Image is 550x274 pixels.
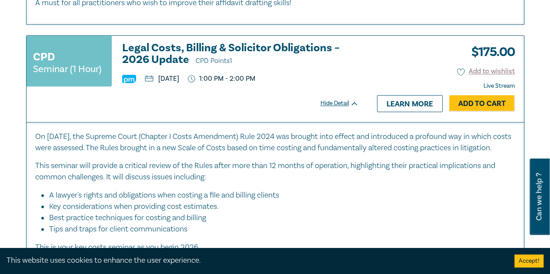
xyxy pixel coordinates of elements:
li: Key considerations when providing cost estimates. [49,201,507,212]
span: Can we help ? [535,164,543,230]
div: This website uses cookies to enhance the user experience. [7,255,501,266]
p: This is your key costs seminar as you begin 2026. [35,242,515,253]
a: Legal Costs, Billing & Solicitor Obligations – 2026 Update CPD Points1 [122,42,359,67]
h3: $ 175.00 [465,42,515,62]
a: Add to Cart [449,95,515,112]
li: A lawyer's rights and obligations when costing a file and billing clients [49,190,507,201]
p: 1:00 PM - 2:00 PM [188,75,255,83]
img: Practice Management & Business Skills [122,75,136,83]
li: Tips and traps for client communications [49,224,515,235]
h3: Legal Costs, Billing & Solicitor Obligations – 2026 Update [122,42,359,67]
strong: Live Stream [483,82,515,90]
p: This seminar will provide a critical review of the Rules after more than 12 months of operation, ... [35,160,515,183]
li: Best practice techniques for costing and billing [49,212,507,224]
h3: CPD [33,49,55,65]
button: Accept cookies [514,254,543,267]
span: CPD Points 1 [196,56,232,65]
button: Add to wishlist [457,66,515,76]
small: Seminar (1 Hour) [33,65,101,73]
div: Hide Detail [320,99,368,108]
p: On [DATE], the Supreme Court (Chapter I Costs Amendment) Rule 2024 was brought into effect and in... [35,131,515,154]
a: Learn more [377,95,443,112]
p: [DATE] [145,75,179,82]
